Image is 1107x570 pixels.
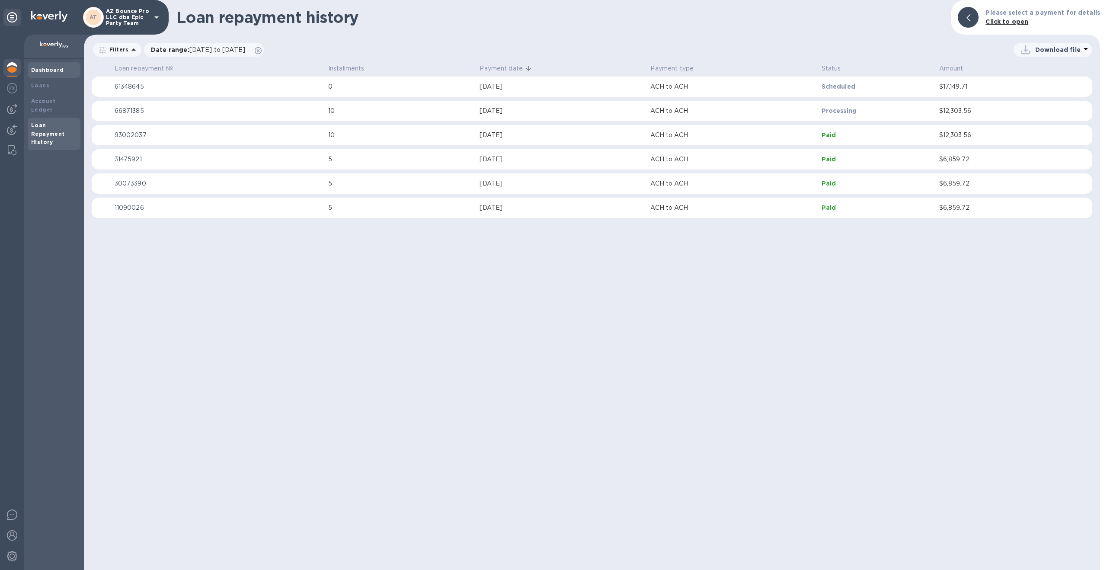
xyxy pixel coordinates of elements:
[106,8,149,26] p: AZ Bounce Pro LLC dba Epic Party Team
[328,179,473,188] p: 5
[822,155,932,163] p: Paid
[480,82,643,91] div: [DATE]
[115,64,173,73] p: Loan repayment №
[31,82,49,89] b: Loans
[7,83,17,93] img: Foreign exchange
[328,64,365,73] p: Installments
[3,9,21,26] div: Unpin categories
[328,155,473,164] p: 5
[650,82,814,91] p: ACH to ACH
[822,82,932,91] p: Scheduled
[151,45,250,54] p: Date range :
[650,131,814,140] p: ACH to ACH
[650,203,814,212] p: ACH to ACH
[822,131,932,139] p: Paid
[328,106,473,115] p: 10
[822,106,932,115] p: Processing
[480,64,534,73] span: Payment date
[650,179,814,188] p: ACH to ACH
[31,98,56,113] b: Account Ledger
[939,179,1050,188] p: $6,859.72
[939,131,1050,140] p: $12,303.56
[115,131,321,140] p: 93002037
[328,203,473,212] p: 5
[822,179,932,188] p: Paid
[985,9,1100,16] b: Please select a payment for details
[822,64,852,73] span: Status
[115,155,321,164] p: 31475921
[480,155,643,164] div: [DATE]
[1035,45,1081,54] p: Download file
[480,179,643,188] div: [DATE]
[939,203,1050,212] p: $6,859.72
[939,155,1050,164] p: $6,859.72
[115,82,321,91] p: 61348645
[939,82,1050,91] p: $17,149.71
[480,64,523,73] p: Payment date
[31,11,67,22] img: Logo
[328,64,376,73] span: Installments
[822,203,932,212] p: Paid
[650,155,814,164] p: ACH to ACH
[480,106,643,115] div: [DATE]
[328,82,473,91] p: 0
[90,14,97,20] b: AT
[985,18,1028,25] b: Click to open
[106,46,128,53] p: Filters
[650,64,705,73] span: Payment type
[939,64,975,73] span: Amount
[144,43,264,57] div: Date range:[DATE] to [DATE]
[31,67,64,73] b: Dashboard
[822,64,841,73] p: Status
[176,8,944,26] h1: Loan repayment history
[939,64,963,73] p: Amount
[115,106,321,115] p: 66871385
[939,106,1050,115] p: $12,303.56
[480,131,643,140] div: [DATE]
[189,46,245,53] span: [DATE] to [DATE]
[650,106,814,115] p: ACH to ACH
[115,179,321,188] p: 30073390
[115,64,184,73] span: Loan repayment №
[115,203,321,212] p: 11090026
[480,203,643,212] div: [DATE]
[650,64,694,73] p: Payment type
[328,131,473,140] p: 10
[31,122,65,146] b: Loan Repayment History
